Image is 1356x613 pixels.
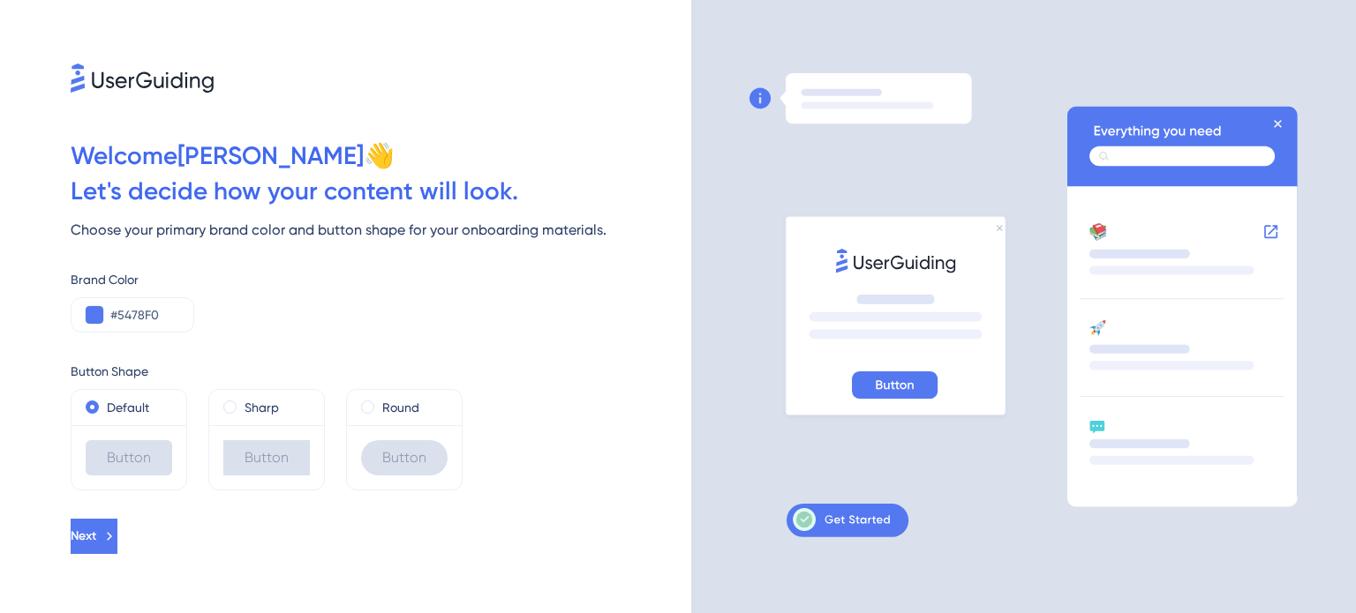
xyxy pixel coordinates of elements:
div: Button [361,440,448,475]
div: Button [223,440,310,475]
div: Choose your primary brand color and button shape for your onboarding materials. [71,220,691,241]
div: Brand Color [71,269,691,290]
div: Button Shape [71,361,691,382]
button: Next [71,519,117,554]
label: Round [382,397,419,418]
label: Sharp [245,397,279,418]
span: Next [71,526,96,547]
div: Let ' s decide how your content will look. [71,174,691,209]
div: Welcome [PERSON_NAME] 👋 [71,138,691,174]
label: Default [107,397,149,418]
div: Button [86,440,172,475]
